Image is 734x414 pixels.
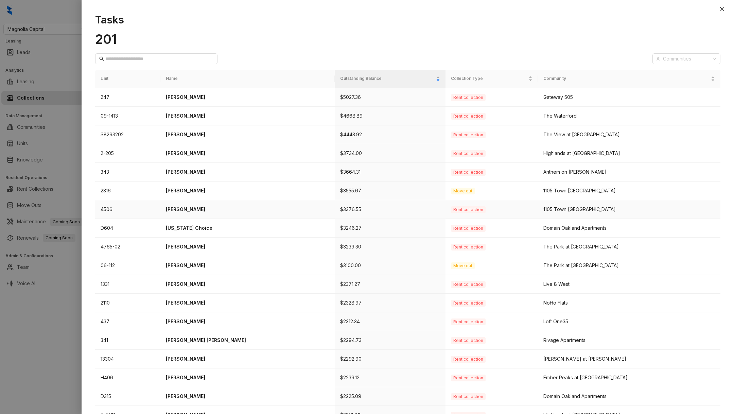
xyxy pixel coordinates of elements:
div: The View at [GEOGRAPHIC_DATA] [543,131,715,138]
p: $4668.89 [340,112,440,120]
div: Domain Oakland Apartments [543,393,715,400]
h1: 201 [95,31,720,47]
p: $2225.09 [340,393,440,400]
td: 341 [95,331,160,350]
p: $3246.27 [340,224,440,232]
p: $5027.36 [340,93,440,101]
div: Domain Oakland Apartments [543,224,715,232]
th: Collection Type [445,70,538,88]
p: [PERSON_NAME] [166,93,330,101]
div: The Park at [GEOGRAPHIC_DATA] [543,262,715,269]
td: 2110 [95,294,160,312]
p: [PERSON_NAME] [166,374,330,381]
span: Rent collection [451,393,486,400]
p: [PERSON_NAME] [PERSON_NAME] [166,337,330,344]
span: close [719,6,725,12]
div: Gateway 505 [543,93,715,101]
span: Move out [451,188,475,194]
span: Outstanding Balance [340,75,435,82]
span: Rent collection [451,244,486,251]
span: Rent collection [451,281,486,288]
h1: Tasks [95,14,720,26]
p: [PERSON_NAME] [166,150,330,157]
p: [PERSON_NAME] [166,112,330,120]
th: Unit [95,70,160,88]
td: 343 [95,163,160,182]
span: Rent collection [451,206,486,213]
div: 1105 Town [GEOGRAPHIC_DATA] [543,206,715,213]
td: S8293202 [95,125,160,144]
td: 437 [95,312,160,331]
span: Rent collection [451,225,486,232]
td: 2-205 [95,144,160,163]
th: Name [160,70,335,88]
span: Rent collection [451,337,486,344]
td: 06-112 [95,256,160,275]
div: 1105 Town [GEOGRAPHIC_DATA] [543,187,715,194]
span: Rent collection [451,300,486,307]
td: 2316 [95,182,160,200]
p: [PERSON_NAME] [166,355,330,363]
span: Move out [451,262,475,269]
span: search [99,56,104,61]
div: Ember Peaks at [GEOGRAPHIC_DATA] [543,374,715,381]
p: $3555.67 [340,187,440,194]
p: [PERSON_NAME] [166,187,330,194]
p: $3239.30 [340,243,440,251]
p: [PERSON_NAME] [166,131,330,138]
p: [PERSON_NAME] [166,243,330,251]
span: Rent collection [451,356,486,363]
div: NoHo Flats [543,299,715,307]
p: $3734.00 [340,150,440,157]
p: $2292.90 [340,355,440,363]
p: $3100.00 [340,262,440,269]
p: [US_STATE] Choice [166,224,330,232]
span: Rent collection [451,132,486,138]
p: [PERSON_NAME] [166,299,330,307]
p: $3376.55 [340,206,440,213]
td: H406 [95,368,160,387]
span: Rent collection [451,169,486,176]
p: [PERSON_NAME] [166,262,330,269]
span: Rent collection [451,150,486,157]
span: Collection Type [451,75,527,82]
p: $2371.27 [340,280,440,288]
td: 13304 [95,350,160,368]
p: [PERSON_NAME] [166,206,330,213]
div: The Waterford [543,112,715,120]
p: $2239.12 [340,374,440,381]
td: D315 [95,387,160,406]
p: $3664.31 [340,168,440,176]
p: [PERSON_NAME] [166,280,330,288]
div: Loft One35 [543,318,715,325]
p: [PERSON_NAME] [166,318,330,325]
div: The Park at [GEOGRAPHIC_DATA] [543,243,715,251]
p: [PERSON_NAME] [166,168,330,176]
p: $2312.34 [340,318,440,325]
span: Rent collection [451,375,486,381]
span: Rent collection [451,318,486,325]
td: 4765-02 [95,238,160,256]
div: Anthem on [PERSON_NAME] [543,168,715,176]
span: Community [543,75,710,82]
p: $2328.97 [340,299,440,307]
span: Rent collection [451,113,486,120]
td: 1331 [95,275,160,294]
p: $2294.73 [340,337,440,344]
span: Rent collection [451,94,486,101]
td: 09-1413 [95,107,160,125]
p: [PERSON_NAME] [166,393,330,400]
div: Live 8 West [543,280,715,288]
th: Community [538,70,720,88]
div: [PERSON_NAME] at [PERSON_NAME] [543,355,715,363]
div: Highlands at [GEOGRAPHIC_DATA] [543,150,715,157]
button: Close [718,5,726,13]
td: D604 [95,219,160,238]
td: 4506 [95,200,160,219]
p: $4443.92 [340,131,440,138]
td: 247 [95,88,160,107]
div: Rivage Apartments [543,337,715,344]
